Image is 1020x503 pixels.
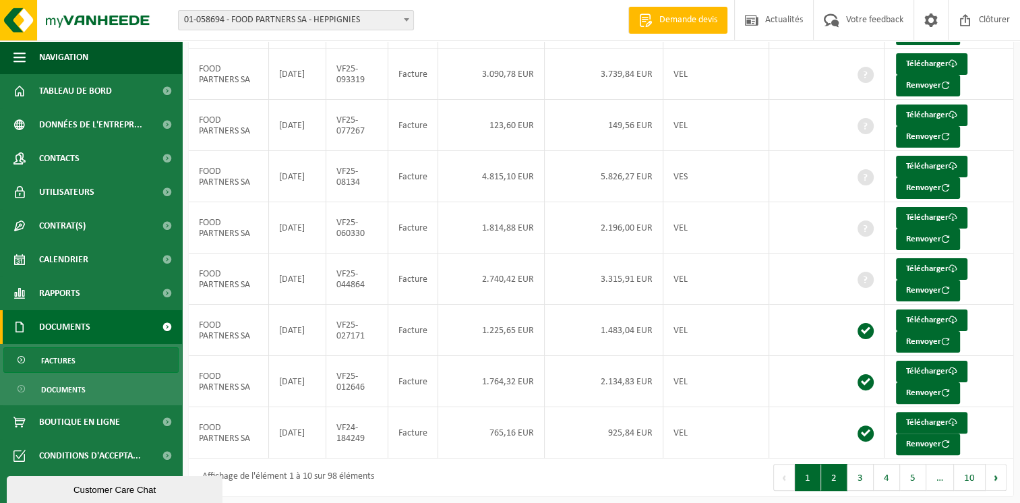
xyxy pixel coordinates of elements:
td: [DATE] [269,151,326,202]
td: Facture [388,151,438,202]
td: VF25-077267 [326,100,388,151]
td: 1.814,88 EUR [438,202,545,254]
td: [DATE] [269,49,326,100]
a: Factures [3,347,179,373]
td: [DATE] [269,202,326,254]
td: [DATE] [269,407,326,458]
td: FOOD PARTNERS SA [189,254,269,305]
button: Renvoyer [896,75,960,96]
td: FOOD PARTNERS SA [189,49,269,100]
span: Tableau de bord [39,74,112,108]
td: VEL [663,100,769,151]
iframe: chat widget [7,473,225,503]
td: VEL [663,202,769,254]
td: VEL [663,49,769,100]
td: VF24-184249 [326,407,388,458]
span: Documents [39,310,90,344]
button: Renvoyer [896,126,960,148]
td: VEL [663,254,769,305]
td: VEL [663,305,769,356]
a: Télécharger [896,258,967,280]
td: VEL [663,356,769,407]
td: Facture [388,407,438,458]
a: Demande devis [628,7,727,34]
button: 5 [900,464,926,491]
button: Renvoyer [896,434,960,455]
span: Conditions d'accepta... [39,439,141,473]
td: Facture [388,254,438,305]
td: 1.764,32 EUR [438,356,545,407]
td: FOOD PARTNERS SA [189,305,269,356]
a: Télécharger [896,309,967,331]
span: Calendrier [39,243,88,276]
td: 5.826,27 EUR [545,151,663,202]
td: 123,60 EUR [438,100,545,151]
td: [DATE] [269,305,326,356]
button: Renvoyer [896,177,960,199]
button: 2 [821,464,847,491]
td: FOOD PARTNERS SA [189,202,269,254]
span: Documents [41,377,86,403]
a: Télécharger [896,53,967,75]
span: … [926,464,954,491]
span: Données de l'entrepr... [39,108,142,142]
td: 3.315,91 EUR [545,254,663,305]
span: Rapports [39,276,80,310]
a: Télécharger [896,105,967,126]
button: Next [986,464,1007,491]
td: [DATE] [269,254,326,305]
td: FOOD PARTNERS SA [189,407,269,458]
div: Affichage de l'élément 1 à 10 sur 98 éléments [196,465,374,490]
td: Facture [388,305,438,356]
td: VF25-027171 [326,305,388,356]
span: Demande devis [656,13,721,27]
td: Facture [388,202,438,254]
td: VF25-093319 [326,49,388,100]
span: Contacts [39,142,80,175]
td: 2.740,42 EUR [438,254,545,305]
td: FOOD PARTNERS SA [189,100,269,151]
button: Renvoyer [896,280,960,301]
button: Previous [773,464,795,491]
a: Télécharger [896,412,967,434]
td: VF25-044864 [326,254,388,305]
span: Contrat(s) [39,209,86,243]
button: 10 [954,464,986,491]
button: Renvoyer [896,229,960,250]
td: 2.196,00 EUR [545,202,663,254]
span: Navigation [39,40,88,74]
td: 2.134,83 EUR [545,356,663,407]
td: [DATE] [269,100,326,151]
button: Renvoyer [896,382,960,404]
span: Boutique en ligne [39,405,120,439]
td: VES [663,151,769,202]
td: Facture [388,356,438,407]
td: 1.225,65 EUR [438,305,545,356]
span: 01-058694 - FOOD PARTNERS SA - HEPPIGNIES [179,11,413,30]
a: Télécharger [896,361,967,382]
span: Utilisateurs [39,175,94,209]
button: 1 [795,464,821,491]
span: 01-058694 - FOOD PARTNERS SA - HEPPIGNIES [178,10,414,30]
button: 3 [847,464,874,491]
a: Documents [3,376,179,402]
td: VEL [663,407,769,458]
td: VF25-060330 [326,202,388,254]
a: Télécharger [896,207,967,229]
button: 4 [874,464,900,491]
td: Facture [388,49,438,100]
td: Facture [388,100,438,151]
td: 1.483,04 EUR [545,305,663,356]
td: VF25-012646 [326,356,388,407]
td: VF25-08134 [326,151,388,202]
td: FOOD PARTNERS SA [189,356,269,407]
td: 4.815,10 EUR [438,151,545,202]
td: 925,84 EUR [545,407,663,458]
a: Télécharger [896,156,967,177]
td: FOOD PARTNERS SA [189,151,269,202]
td: 149,56 EUR [545,100,663,151]
td: 3.739,84 EUR [545,49,663,100]
button: Renvoyer [896,331,960,353]
td: 765,16 EUR [438,407,545,458]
